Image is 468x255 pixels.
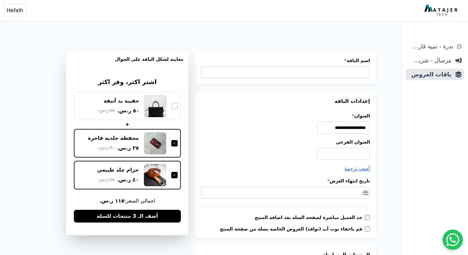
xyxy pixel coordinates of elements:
label: العنوان الفرعي [201,139,370,145]
b: ١١٥ ر.س. [99,198,124,204]
label: تاريخ انتهاء العرض [201,178,370,184]
span: ندرة - تنبية قارب علي النفاذ [408,42,453,51]
span: ٥٥ ر.س. [98,107,115,114]
span: أضف ترجمة [344,166,370,172]
span: اجمالي السعر: [74,197,181,205]
span: ٣٠ ر.س. [98,145,114,151]
span: ٥٠ ر.س. [117,107,139,115]
span: أضف الـ 3 منتجات للسلة [97,212,158,220]
button: أضف الـ 3 منتجات للسلة [74,210,181,223]
button: Hefalh [4,4,26,17]
label: قم باخفاء بوب أب (نوافذ) العروض الخاصة بسلة من صفحة المنتج [220,226,365,232]
div: محفظة جلدية فاخرة [88,135,139,142]
img: حزام جلد طبيعي [144,164,166,186]
img: حقيبة يد أنيقة [144,95,167,117]
img: محفظة جلدية فاخرة [144,132,166,154]
span: ٤٠ ر.س. [117,176,139,184]
span: مرسال - شريط دعاية [408,56,451,65]
div: حزام جلد طبيعي [97,166,139,174]
label: خذ العميل مباشرة لصفحة السلة بعد اضافة المنتج [255,214,365,221]
span: ٤٥ ر.س. [98,176,114,183]
span: Hefalh [7,7,23,14]
div: حقيبة يد أنيقة [104,97,139,104]
button: أضف ترجمة [344,165,370,173]
label: اسم الباقة [201,57,370,64]
div: + [74,121,181,128]
span: ٢٥ ر.س. [117,144,139,152]
h3: معاينة لشكل الباقة على الجوال [71,56,183,70]
img: MatajerTech Logo [424,5,459,16]
h3: إعدادات الباقة [201,97,370,105]
h3: اشتر اكثر، وفر اكثر [74,78,181,87]
span: باقات العروض [408,70,451,79]
label: العنوان [201,113,370,119]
